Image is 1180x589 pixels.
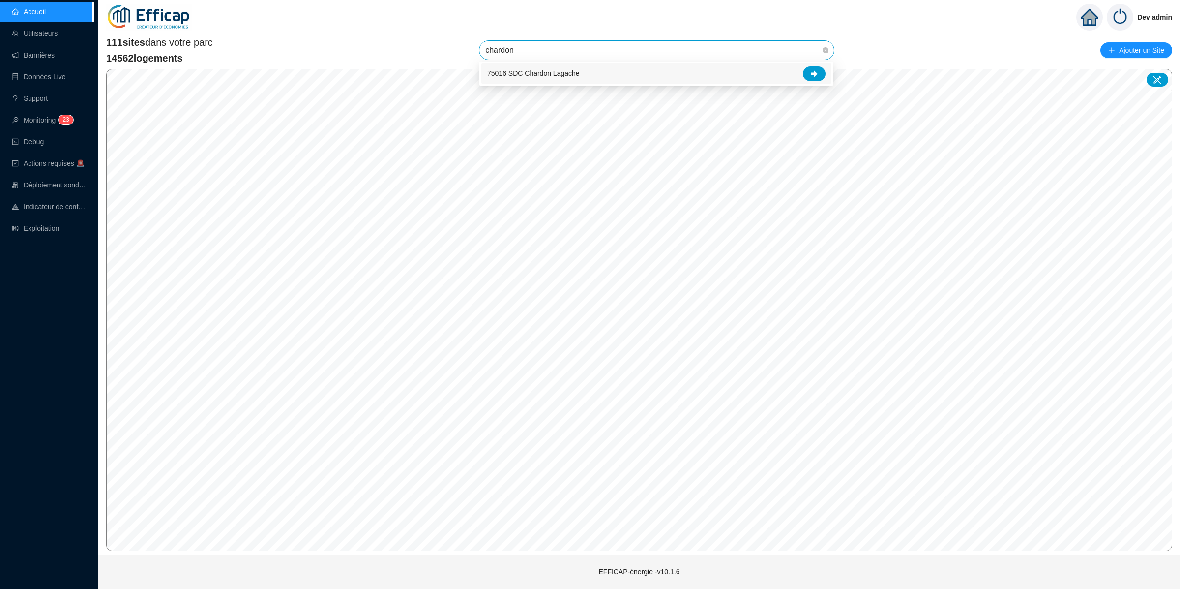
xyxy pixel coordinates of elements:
[62,116,66,123] span: 2
[487,68,580,79] span: 75016 SDC Chardon Lagache
[66,116,69,123] span: 3
[1108,47,1115,54] span: plus
[12,116,70,124] a: monitorMonitoring23
[599,568,680,576] span: EFFICAP-énergie - v10.1.6
[12,160,19,167] span: check-square
[12,181,87,189] a: clusterDéploiement sondes
[106,35,213,49] span: dans votre parc
[106,37,145,48] span: 111 sites
[12,203,87,211] a: heat-mapIndicateur de confort
[823,47,828,53] span: close-circle
[12,30,58,37] a: teamUtilisateurs
[1137,1,1172,33] span: Dev admin
[12,94,48,102] a: questionSupport
[24,159,85,167] span: Actions requises 🚨
[12,51,55,59] a: notificationBannières
[1107,4,1133,31] img: power
[12,73,66,81] a: databaseDonnées Live
[107,69,1172,551] canvas: Map
[12,224,59,232] a: slidersExploitation
[12,138,44,146] a: codeDebug
[59,115,73,124] sup: 23
[1100,42,1172,58] button: Ajouter un Site
[1119,43,1164,57] span: Ajouter un Site
[106,51,213,65] span: 14562 logements
[1081,8,1098,26] span: home
[12,8,46,16] a: homeAccueil
[481,63,831,84] div: 75016 SDC Chardon Lagache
